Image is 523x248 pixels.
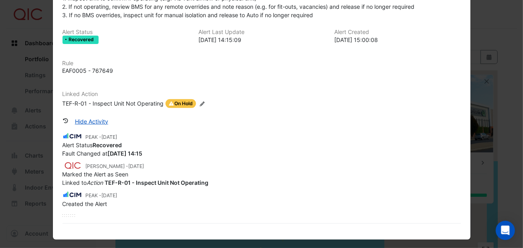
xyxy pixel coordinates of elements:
span: Marked the Alert as Seen [63,171,129,178]
div: [DATE] 14:15:09 [198,36,325,44]
h6: Linked Action [63,91,461,98]
div: [DATE] 15:00:08 [334,36,460,44]
strong: 2025-06-26 14:15:09 [108,150,143,157]
small: PEAK - [86,192,117,199]
div: TEF-R-01 - Inspect Unit Not Operating [63,99,164,108]
h6: Alert Last Update [198,29,325,36]
button: Hide Activity [70,114,113,128]
small: PEAK - [86,134,117,141]
img: CIM [63,190,83,199]
img: CIM [63,132,83,141]
strong: Recovered [93,142,122,148]
span: 2025-03-25 17:00:41 [102,192,117,198]
span: Linked to [63,179,209,186]
span: 2025-03-31 09:00:21 [129,163,144,169]
span: Alert Status [63,142,122,148]
span: Recovered [69,37,95,42]
em: Action [87,179,103,186]
span: 2025-06-26 15:06:33 [102,134,117,140]
h6: Rule [63,60,461,67]
strong: TEF-R-01 - Inspect Unit Not Operating [105,179,209,186]
h6: Alert Created [334,29,460,36]
span: Fault Changed at [63,150,143,157]
span: Created the Alert [63,200,107,207]
div: EAF0005 - 767649 [63,66,113,75]
span: On Hold [166,99,196,108]
fa-icon: Edit Linked Action [199,101,205,107]
div: Open Intercom Messenger [496,221,515,240]
small: [PERSON_NAME] - [86,163,144,170]
h6: Alert Status [63,29,189,36]
img: QIC [63,161,83,170]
